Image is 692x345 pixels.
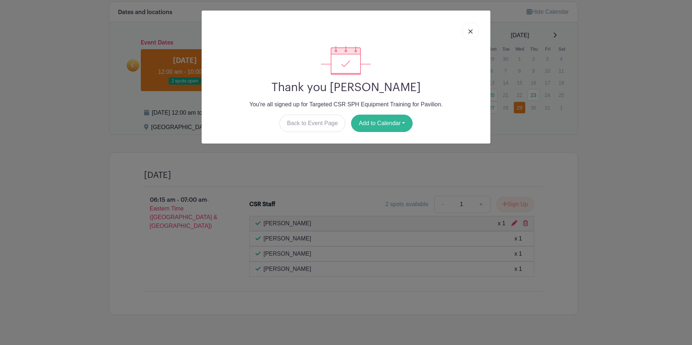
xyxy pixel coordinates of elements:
[321,46,371,75] img: signup_complete-c468d5dda3e2740ee63a24cb0ba0d3ce5d8a4ecd24259e683200fb1569d990c8.svg
[468,29,473,34] img: close_button-5f87c8562297e5c2d7936805f587ecaba9071eb48480494691a3f1689db116b3.svg
[279,115,346,132] a: Back to Event Page
[351,115,413,132] button: Add to Calendar
[207,100,485,109] p: You're all signed up for Targeted CSR SPH Equipment Training for Pavilion.
[207,81,485,94] h2: Thank you [PERSON_NAME]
